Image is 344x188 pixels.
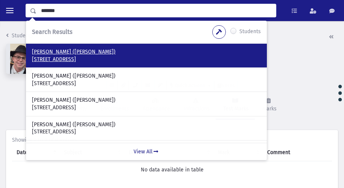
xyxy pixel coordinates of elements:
a: Marks [255,91,283,120]
p: [PERSON_NAME] ([PERSON_NAME]) [32,48,261,56]
th: Date: activate to sort column descending [12,144,59,161]
a: Students [6,32,33,39]
input: Search [37,4,276,17]
nav: breadcrumb [6,32,33,43]
a: [PERSON_NAME] ([PERSON_NAME]) [STREET_ADDRESS] [32,72,261,87]
p: [STREET_ADDRESS] [32,104,261,112]
a: [PERSON_NAME] ([PERSON_NAME]) [STREET_ADDRESS] [32,121,261,136]
a: View All [26,143,267,160]
a: [PERSON_NAME] ([PERSON_NAME]) [STREET_ADDRESS] [32,48,261,63]
label: Students [239,28,261,37]
p: [STREET_ADDRESS] [32,80,261,87]
a: [PERSON_NAME] ([PERSON_NAME]) [STREET_ADDRESS] [32,96,261,111]
button: toggle menu [3,4,17,17]
img: w== [6,44,36,74]
p: [STREET_ADDRESS] [32,56,261,63]
p: [PERSON_NAME] ([PERSON_NAME]) [32,72,261,80]
span: Search Results [32,28,72,35]
th: Comment [263,144,332,161]
p: [PERSON_NAME] ([PERSON_NAME]) [32,121,261,128]
p: [STREET_ADDRESS] [32,128,261,136]
p: [PERSON_NAME] ([PERSON_NAME]) [32,96,261,104]
div: Showing 0 to 0 of 0 entries [12,136,332,144]
div: Marks [261,105,277,113]
td: No data available in table [12,161,332,179]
